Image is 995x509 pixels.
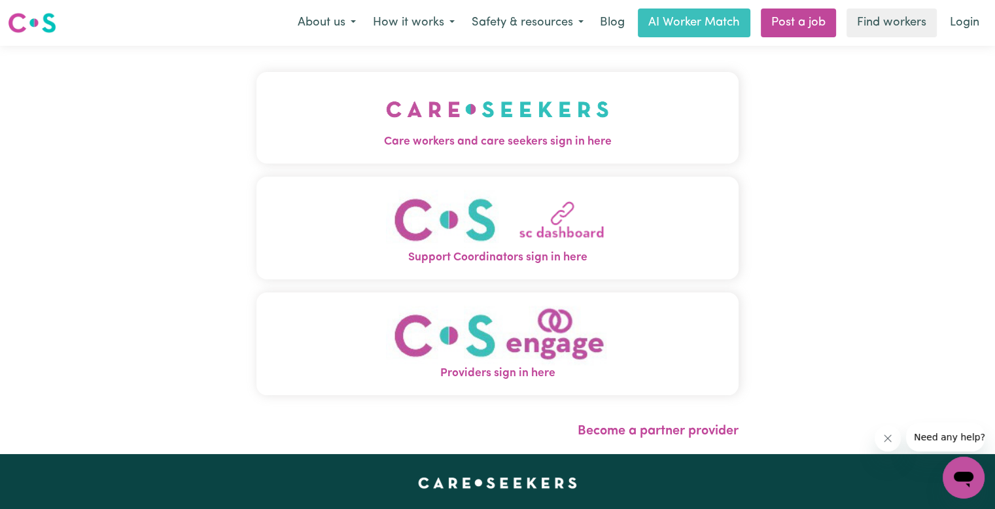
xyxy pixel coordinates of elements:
[256,133,739,150] span: Care workers and care seekers sign in here
[463,9,592,37] button: Safety & resources
[256,292,739,395] button: Providers sign in here
[256,249,739,266] span: Support Coordinators sign in here
[289,9,364,37] button: About us
[8,9,79,20] span: Need any help?
[364,9,463,37] button: How it works
[638,9,750,37] a: AI Worker Match
[256,365,739,382] span: Providers sign in here
[256,177,739,279] button: Support Coordinators sign in here
[256,72,739,164] button: Care workers and care seekers sign in here
[761,9,836,37] a: Post a job
[8,8,56,38] a: Careseekers logo
[942,9,987,37] a: Login
[906,423,985,451] iframe: Message from company
[875,425,901,451] iframe: Close message
[592,9,633,37] a: Blog
[418,478,577,488] a: Careseekers home page
[847,9,937,37] a: Find workers
[578,425,739,438] a: Become a partner provider
[943,457,985,499] iframe: Button to launch messaging window
[8,11,56,35] img: Careseekers logo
